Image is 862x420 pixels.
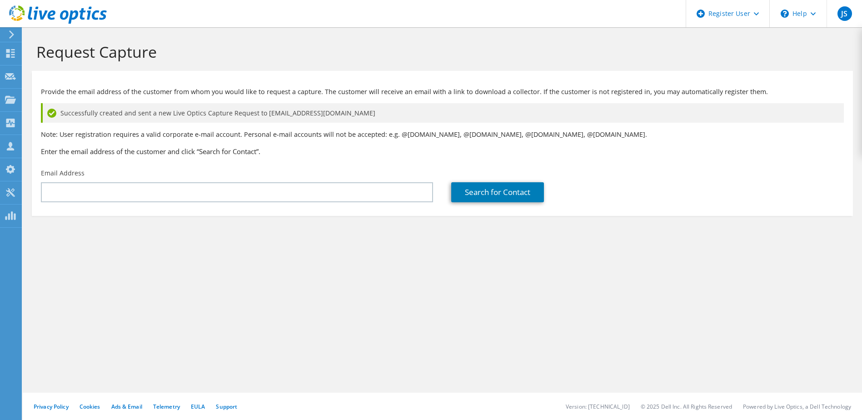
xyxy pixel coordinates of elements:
[34,403,69,410] a: Privacy Policy
[566,403,630,410] li: Version: [TECHNICAL_ID]
[41,146,844,156] h3: Enter the email address of the customer and click “Search for Contact”.
[153,403,180,410] a: Telemetry
[837,6,852,21] span: JS
[60,108,375,118] span: Successfully created and sent a new Live Optics Capture Request to [EMAIL_ADDRESS][DOMAIN_NAME]
[641,403,732,410] li: © 2025 Dell Inc. All Rights Reserved
[111,403,142,410] a: Ads & Email
[743,403,851,410] li: Powered by Live Optics, a Dell Technology
[191,403,205,410] a: EULA
[781,10,789,18] svg: \n
[451,182,544,202] a: Search for Contact
[41,169,85,178] label: Email Address
[80,403,100,410] a: Cookies
[41,130,844,140] p: Note: User registration requires a valid corporate e-mail account. Personal e-mail accounts will ...
[36,42,844,61] h1: Request Capture
[41,87,844,97] p: Provide the email address of the customer from whom you would like to request a capture. The cust...
[216,403,237,410] a: Support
